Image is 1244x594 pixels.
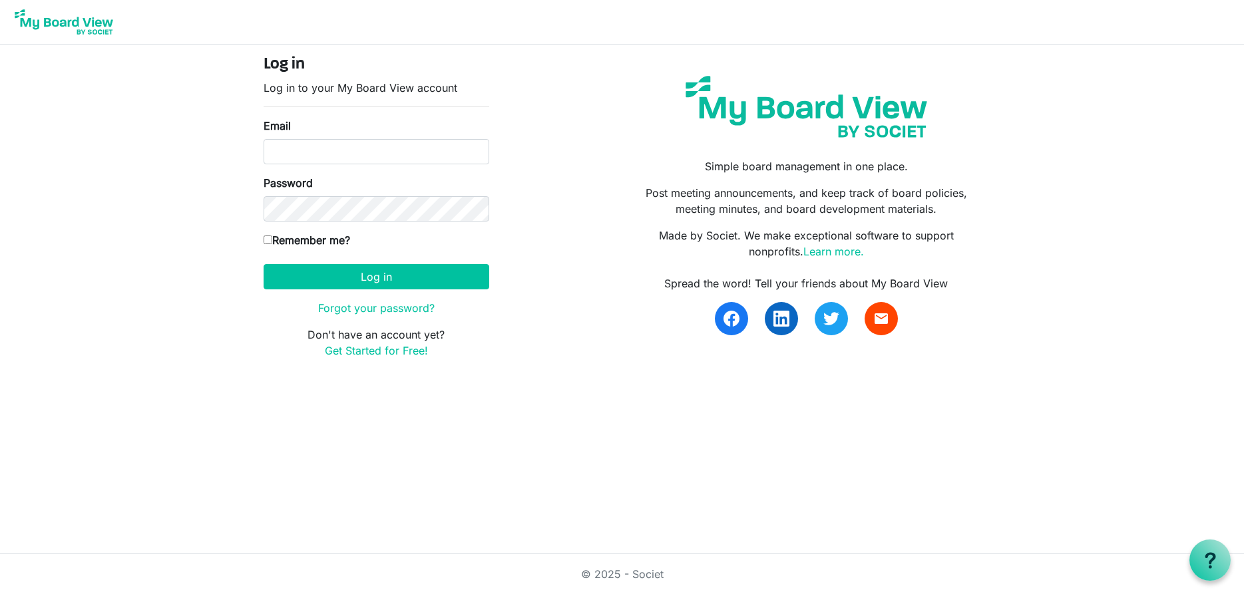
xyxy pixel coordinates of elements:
label: Remember me? [264,232,350,248]
span: email [873,311,889,327]
label: Password [264,175,313,191]
img: my-board-view-societ.svg [676,66,937,148]
a: Learn more. [803,245,864,258]
p: Don't have an account yet? [264,327,489,359]
a: Get Started for Free! [325,344,428,357]
input: Remember me? [264,235,272,244]
a: © 2025 - Societ [581,567,664,581]
img: linkedin.svg [773,311,789,327]
label: Email [264,118,291,134]
a: Forgot your password? [318,301,435,315]
div: Spread the word! Tell your friends about My Board View [632,275,980,291]
p: Simple board management in one place. [632,158,980,174]
p: Log in to your My Board View account [264,80,489,96]
p: Post meeting announcements, and keep track of board policies, meeting minutes, and board developm... [632,185,980,217]
img: facebook.svg [724,311,739,327]
p: Made by Societ. We make exceptional software to support nonprofits. [632,227,980,259]
button: Log in [264,264,489,289]
a: email [865,302,898,335]
h4: Log in [264,55,489,74]
img: My Board View Logo [11,5,117,39]
img: twitter.svg [823,311,839,327]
